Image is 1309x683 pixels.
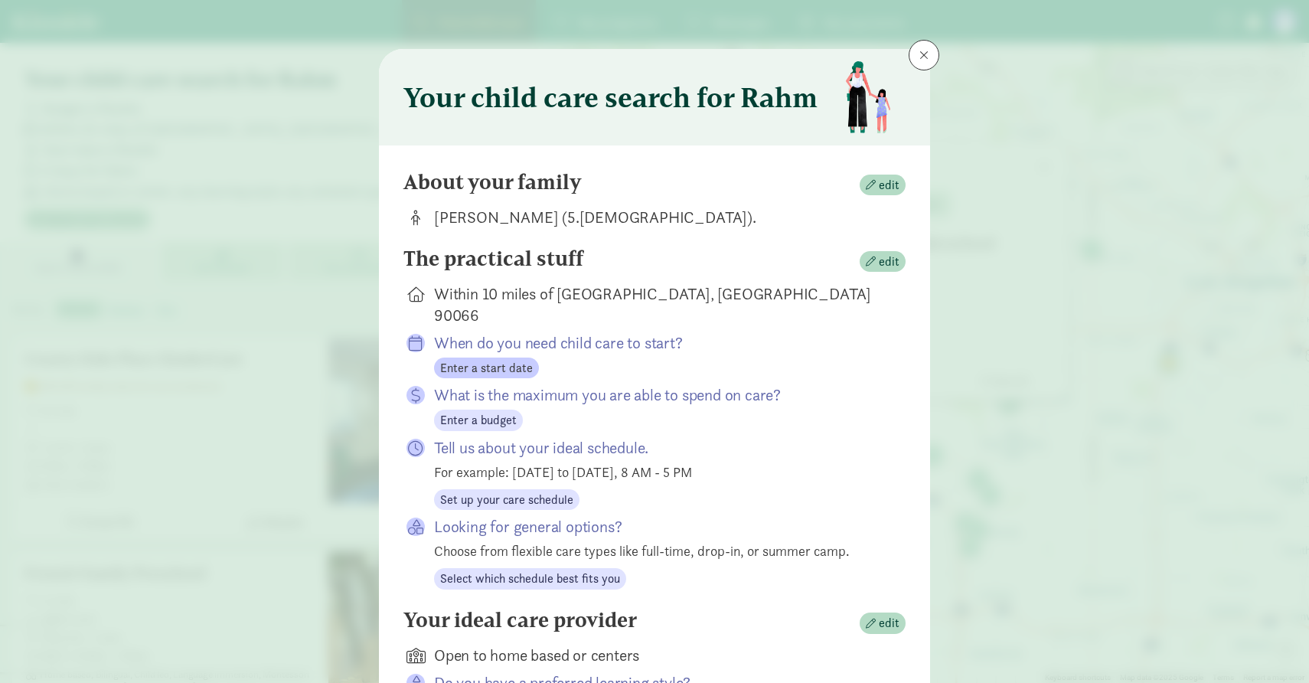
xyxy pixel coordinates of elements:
div: For example: [DATE] to [DATE], 8 AM - 5 PM [434,462,881,482]
span: Enter a start date [440,359,533,377]
h4: About your family [403,170,582,194]
button: edit [860,175,906,196]
p: Tell us about your ideal schedule. [434,437,881,459]
div: Choose from flexible care types like full-time, drop-in, or summer camp. [434,541,881,561]
h4: The practical stuff [403,247,583,271]
button: Enter a start date [434,358,539,379]
span: Select which schedule best fits you [440,570,620,588]
button: Select which schedule best fits you [434,568,626,590]
button: edit [860,613,906,634]
p: Looking for general options? [434,516,881,538]
div: [PERSON_NAME] (5.[DEMOGRAPHIC_DATA]). [434,207,881,228]
span: Enter a budget [440,411,517,430]
button: Set up your care schedule [434,489,579,511]
button: Enter a budget [434,410,523,431]
span: edit [879,253,899,271]
div: Within 10 miles of [GEOGRAPHIC_DATA], [GEOGRAPHIC_DATA] 90066 [434,283,881,326]
h4: Your ideal care provider [403,608,637,632]
p: When do you need child care to start? [434,332,881,354]
span: edit [879,614,899,632]
div: Open to home based or centers [434,645,881,666]
button: edit [860,251,906,273]
p: What is the maximum you are able to spend on care? [434,384,881,406]
span: Set up your care schedule [440,491,573,509]
span: edit [879,176,899,194]
h3: Your child care search for Rahm [403,82,818,113]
